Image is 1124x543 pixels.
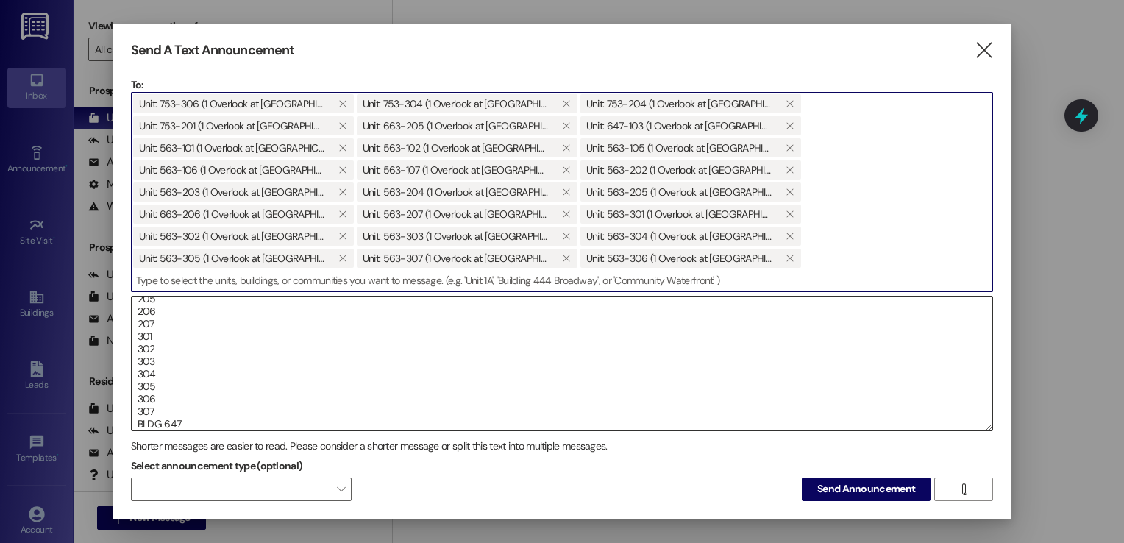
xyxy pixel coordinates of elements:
[332,249,354,268] button: Unit: 563-305 (1 Overlook at Thornton)
[363,160,549,180] span: Unit: 563-107 (1 Overlook at Thornton)
[139,205,326,224] span: Unit: 663-206 (1 Overlook at Thornton)
[786,164,794,176] i: 
[363,138,549,157] span: Unit: 563-102 (1 Overlook at Thornton)
[786,186,794,198] i: 
[338,98,346,110] i: 
[332,182,354,202] button: Unit: 563-203 (1 Overlook at Thornton)
[786,142,794,154] i: 
[131,439,993,454] div: Shorter messages are easier to read. Please consider a shorter message or split this text into mu...
[555,138,577,157] button: Unit: 563-102 (1 Overlook at Thornton)
[555,249,577,268] button: Unit: 563-307 (1 Overlook at Thornton)
[779,138,801,157] button: Unit: 563-105 (1 Overlook at Thornton)
[139,249,326,268] span: Unit: 563-305 (1 Overlook at Thornton)
[338,230,346,242] i: 
[555,116,577,135] button: Unit: 663-205 (1 Overlook at Thornton)
[131,296,993,431] div: NOTICE OF ENTRY [DATE] Utility one will be out to recheck the signal level inside the units indic...
[338,186,346,198] i: 
[332,138,354,157] button: Unit: 563-101 (1 Overlook at Thornton)
[562,208,570,220] i: 
[131,455,303,478] label: Select announcement type (optional)
[786,208,794,220] i: 
[817,481,915,497] span: Send Announcement
[555,160,577,180] button: Unit: 563-107 (1 Overlook at Thornton)
[332,205,354,224] button: Unit: 663-206 (1 Overlook at Thornton)
[586,227,773,246] span: Unit: 563-304 (1 Overlook at Thornton)
[363,249,549,268] span: Unit: 563-307 (1 Overlook at Thornton)
[786,98,794,110] i: 
[802,478,931,501] button: Send Announcement
[363,205,549,224] span: Unit: 563-207 (1 Overlook at Thornton)
[555,94,577,113] button: Unit: 753-304 (1 Overlook at Thornton)
[338,120,346,132] i: 
[131,42,294,59] h3: Send A Text Announcement
[786,230,794,242] i: 
[779,94,801,113] button: Unit: 753-204 (1 Overlook at Thornton)
[139,182,326,202] span: Unit: 563-203 (1 Overlook at Thornton)
[131,77,993,92] p: To:
[132,297,992,430] textarea: NOTICE OF ENTRY [DATE] Utility one will be out to recheck the signal level inside the units indic...
[363,182,549,202] span: Unit: 563-204 (1 Overlook at Thornton)
[786,252,794,264] i: 
[139,227,326,246] span: Unit: 563-302 (1 Overlook at Thornton)
[562,230,570,242] i: 
[562,186,570,198] i: 
[562,142,570,154] i: 
[338,208,346,220] i: 
[139,94,326,113] span: Unit: 753-306 (1 Overlook at Thornton)
[586,138,773,157] span: Unit: 563-105 (1 Overlook at Thornton)
[562,164,570,176] i: 
[338,164,346,176] i: 
[562,120,570,132] i: 
[555,182,577,202] button: Unit: 563-204 (1 Overlook at Thornton)
[779,227,801,246] button: Unit: 563-304 (1 Overlook at Thornton)
[332,160,354,180] button: Unit: 563-106 (1 Overlook at Thornton)
[338,252,346,264] i: 
[363,227,549,246] span: Unit: 563-303 (1 Overlook at Thornton)
[555,205,577,224] button: Unit: 563-207 (1 Overlook at Thornton)
[555,227,577,246] button: Unit: 563-303 (1 Overlook at Thornton)
[586,249,773,268] span: Unit: 563-306 (1 Overlook at Thornton)
[332,227,354,246] button: Unit: 563-302 (1 Overlook at Thornton)
[958,483,970,495] i: 
[139,160,326,180] span: Unit: 563-106 (1 Overlook at Thornton)
[363,116,549,135] span: Unit: 663-205 (1 Overlook at Thornton)
[586,160,773,180] span: Unit: 563-202 (1 Overlook at Thornton)
[974,43,994,58] i: 
[338,142,346,154] i: 
[139,138,326,157] span: Unit: 563-101 (1 Overlook at Thornton)
[779,205,801,224] button: Unit: 563-301 (1 Overlook at Thornton)
[132,269,992,291] input: Type to select the units, buildings, or communities you want to message. (e.g. 'Unit 1A', 'Buildi...
[586,182,773,202] span: Unit: 563-205 (1 Overlook at Thornton)
[779,160,801,180] button: Unit: 563-202 (1 Overlook at Thornton)
[779,249,801,268] button: Unit: 563-306 (1 Overlook at Thornton)
[332,94,354,113] button: Unit: 753-306 (1 Overlook at Thornton)
[139,116,326,135] span: Unit: 753-201 (1 Overlook at Thornton)
[586,116,773,135] span: Unit: 647-103 (1 Overlook at Thornton)
[586,205,773,224] span: Unit: 563-301 (1 Overlook at Thornton)
[562,98,570,110] i: 
[332,116,354,135] button: Unit: 753-201 (1 Overlook at Thornton)
[786,120,794,132] i: 
[779,182,801,202] button: Unit: 563-205 (1 Overlook at Thornton)
[586,94,773,113] span: Unit: 753-204 (1 Overlook at Thornton)
[562,252,570,264] i: 
[363,94,549,113] span: Unit: 753-304 (1 Overlook at Thornton)
[779,116,801,135] button: Unit: 647-103 (1 Overlook at Thornton)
